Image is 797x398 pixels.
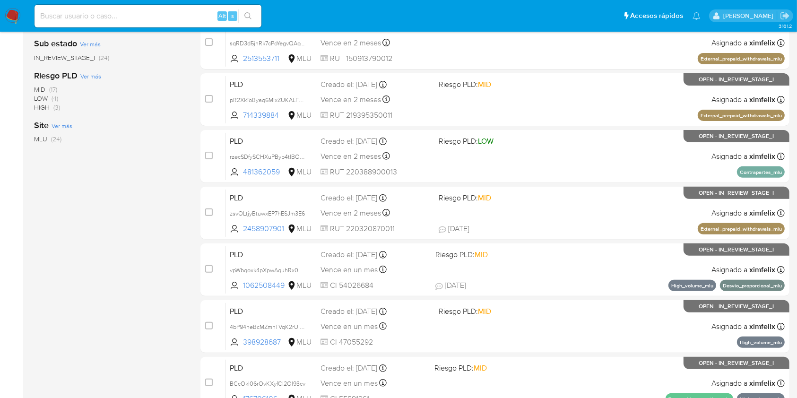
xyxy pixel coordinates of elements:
input: Buscar usuario o caso... [35,10,261,22]
button: search-icon [238,9,258,23]
a: Salir [780,11,790,21]
p: ximena.felix@mercadolibre.com [723,11,777,20]
span: s [231,11,234,20]
span: 3.161.2 [779,22,792,30]
a: Notificaciones [693,12,701,20]
span: Accesos rápidos [630,11,683,21]
span: Alt [218,11,226,20]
